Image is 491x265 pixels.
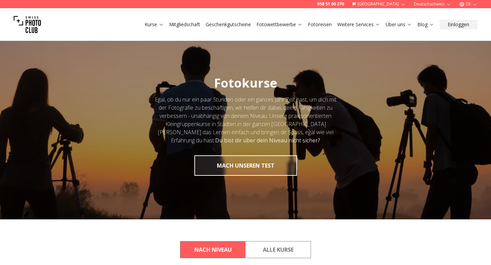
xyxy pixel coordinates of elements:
[215,137,320,144] strong: Du bist dir über dein Niveau nicht sicher?
[180,241,311,258] div: Course filter
[145,21,164,28] a: Kurse
[203,20,254,29] button: Geschenkgutscheine
[166,20,203,29] button: Mitgliedschaft
[256,21,302,28] a: Fotowettbewerbe
[180,241,245,258] button: By Level
[415,20,437,29] button: Blog
[14,11,41,38] img: Swiss photo club
[386,21,412,28] a: Über uns
[417,21,434,28] a: Blog
[317,1,344,7] a: 058 51 00 270
[383,20,415,29] button: Über uns
[440,20,477,29] button: Einloggen
[337,21,380,28] a: Weitere Services
[153,95,338,144] div: Egal, ob du nur ein paar Stunden oder ein ganzes Jahr Zeit hast, um dich mit der Fotografie zu be...
[214,75,277,91] span: Fotokurse
[206,21,251,28] a: Geschenkgutscheine
[305,20,334,29] button: Fotoreisen
[245,241,311,258] button: All Courses
[142,20,166,29] button: Kurse
[308,21,332,28] a: Fotoreisen
[169,21,200,28] a: Mitgliedschaft
[254,20,305,29] button: Fotowettbewerbe
[334,20,383,29] button: Weitere Services
[194,155,297,176] button: MACH UNSEREN TEST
